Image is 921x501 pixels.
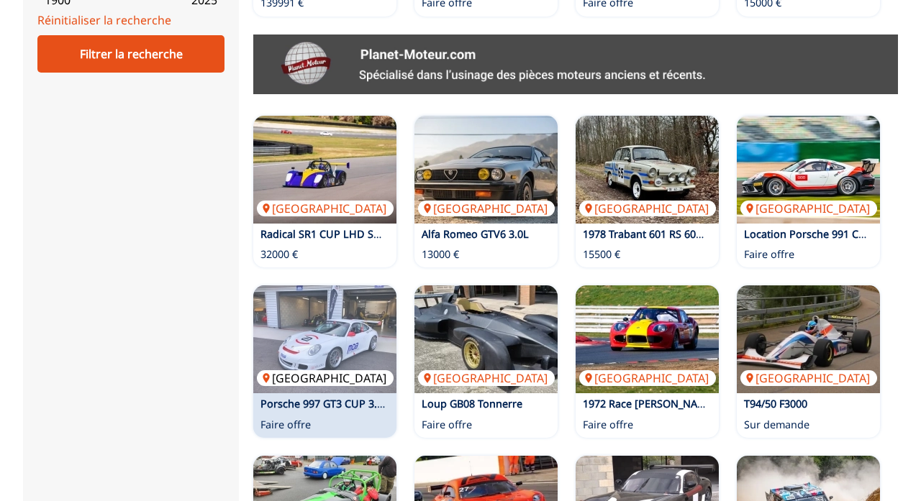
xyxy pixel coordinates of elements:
[737,285,880,393] a: T94/50 F3000[GEOGRAPHIC_DATA]
[422,227,529,241] a: Alfa Romeo GTV6 3.0L
[253,285,396,393] a: Porsche 997 GT3 CUP 3.8 487cv[GEOGRAPHIC_DATA]
[737,285,880,393] img: T94/50 F3000
[579,370,716,386] p: [GEOGRAPHIC_DATA]
[740,370,877,386] p: [GEOGRAPHIC_DATA]
[583,247,620,262] p: 15500 €
[744,397,807,410] a: T94/50 F3000
[422,397,522,410] a: Loup GB08 Tonnerre
[260,247,298,262] p: 32000 €
[414,116,558,224] a: Alfa Romeo GTV6 3.0L[GEOGRAPHIC_DATA]
[583,227,858,241] a: 1978 Trabant 601 RS 600 Rallye - 40 PS, Resta., Str.[DATE]
[583,418,633,432] p: Faire offre
[257,370,394,386] p: [GEOGRAPHIC_DATA]
[414,285,558,393] img: Loup GB08 Tonnerre
[414,285,558,393] a: Loup GB08 Tonnerre[GEOGRAPHIC_DATA]
[260,418,311,432] p: Faire offre
[422,418,472,432] p: Faire offre
[37,12,171,28] a: Réinitialiser la recherche
[744,418,809,432] p: Sur demande
[253,116,396,224] a: Radical SR1 CUP LHD Serial-No.: 006[GEOGRAPHIC_DATA]
[576,285,719,393] a: 1972 Race Marcos[GEOGRAPHIC_DATA]
[37,35,224,73] div: Filtrer la recherche
[253,116,396,224] img: Radical SR1 CUP LHD Serial-No.: 006
[257,201,394,216] p: [GEOGRAPHIC_DATA]
[583,397,716,410] a: 1972 Race [PERSON_NAME]
[260,227,439,241] a: Radical SR1 CUP LHD Serial-No.: 006
[414,116,558,224] img: Alfa Romeo GTV6 3.0L
[418,201,555,216] p: [GEOGRAPHIC_DATA]
[253,285,396,393] img: Porsche 997 GT3 CUP 3.8 487cv
[744,247,794,262] p: Faire offre
[576,116,719,224] a: 1978 Trabant 601 RS 600 Rallye - 40 PS, Resta., Str.Zul[GEOGRAPHIC_DATA]
[418,370,555,386] p: [GEOGRAPHIC_DATA]
[737,116,880,224] img: Location Porsche 991 CUP pour Trackdays
[576,116,719,224] img: 1978 Trabant 601 RS 600 Rallye - 40 PS, Resta., Str.Zul
[260,397,413,410] a: Porsche 997 GT3 CUP 3.8 487cv
[579,201,716,216] p: [GEOGRAPHIC_DATA]
[422,247,459,262] p: 13000 €
[737,116,880,224] a: Location Porsche 991 CUP pour Trackdays[GEOGRAPHIC_DATA]
[576,285,719,393] img: 1972 Race Marcos
[740,201,877,216] p: [GEOGRAPHIC_DATA]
